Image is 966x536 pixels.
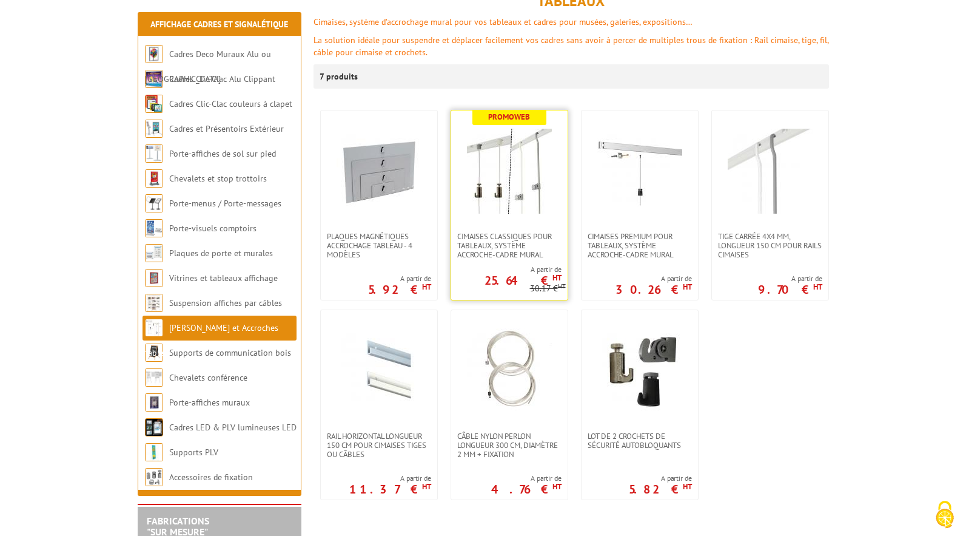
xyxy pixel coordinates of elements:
[728,129,813,214] img: Tige carrée 4x4 mm, longueur 150 cm pour rails cimaises
[145,95,163,113] img: Cadres Clic-Clac couleurs à clapet
[924,495,966,536] button: Cookies (fenêtre modale)
[150,19,288,30] a: Affichage Cadres et Signalétique
[145,322,278,358] a: [PERSON_NAME] et Accroches tableaux
[145,219,163,237] img: Porte-visuels comptoirs
[588,432,692,450] span: Lot de 2 crochets de sécurité autobloquants
[169,372,247,383] a: Chevalets conférence
[169,397,250,408] a: Porte-affiches muraux
[422,282,431,292] sup: HT
[145,45,163,63] img: Cadres Deco Muraux Alu ou Bois
[552,273,562,283] sup: HT
[422,481,431,492] sup: HT
[337,129,421,214] img: Plaques magnétiques accrochage tableau - 4 modèles
[314,35,828,58] font: La solution idéale pour suspendre et déplacer facilement vos cadres sans avoir à percer de multip...
[327,232,431,259] span: Plaques magnétiques accrochage tableau - 4 modèles
[758,274,822,283] span: A partir de
[349,473,431,483] span: A partir de
[337,328,421,413] img: Rail horizontal longueur 150 cm pour cimaises tiges ou câbles
[597,129,682,214] img: Cimaises PREMIUM pour tableaux, système accroche-cadre mural
[145,368,163,387] img: Chevalets conférence
[488,112,530,122] b: Promoweb
[530,284,566,293] p: 30.17 €
[629,473,692,483] span: A partir de
[169,123,284,134] a: Cadres et Présentoirs Extérieur
[145,194,163,212] img: Porte-menus / Porte-messages
[321,432,437,459] a: Rail horizontal longueur 150 cm pour cimaises tiges ou câbles
[169,347,291,358] a: Supports de communication bois
[327,432,431,459] span: Rail horizontal longueur 150 cm pour cimaises tiges ou câbles
[169,472,253,483] a: Accessoires de fixation
[145,269,163,287] img: Vitrines et tableaux affichage
[615,274,692,283] span: A partir de
[145,244,163,262] img: Plaques de porte et murales
[718,232,822,259] span: Tige carrée 4x4 mm, longueur 150 cm pour rails cimaises
[321,232,437,259] a: Plaques magnétiques accrochage tableau - 4 modèles
[552,481,562,492] sup: HT
[320,64,365,89] p: 7 produits
[145,443,163,461] img: Supports PLV
[145,319,163,337] img: Cimaises et Accroches tableaux
[145,169,163,188] img: Chevalets et stop trottoirs
[169,73,275,84] a: Cadres Clic-Clac Alu Clippant
[712,232,828,259] a: Tige carrée 4x4 mm, longueur 150 cm pour rails cimaises
[683,481,692,492] sup: HT
[615,286,692,293] p: 30.26 €
[169,447,218,458] a: Supports PLV
[485,277,562,284] p: 25.64 €
[813,282,822,292] sup: HT
[451,232,568,259] a: Cimaises CLASSIQUES pour tableaux, système accroche-cadre mural
[169,173,267,184] a: Chevalets et stop trottoirs
[467,328,552,413] img: Câble nylon perlon longueur 300 cm, diamètre 2 mm + fixation
[145,120,163,138] img: Cadres et Présentoirs Extérieur
[349,486,431,493] p: 11.37 €
[368,274,431,283] span: A partir de
[558,282,566,290] sup: HT
[169,223,257,234] a: Porte-visuels comptoirs
[145,418,163,436] img: Cadres LED & PLV lumineuses LED
[597,328,682,413] img: Lot de 2 crochets de sécurité autobloquants
[169,248,273,259] a: Plaques de porte et murales
[145,393,163,412] img: Porte-affiches muraux
[582,432,698,450] a: Lot de 2 crochets de sécurité autobloquants
[758,286,822,293] p: 9.70 €
[683,282,692,292] sup: HT
[145,294,163,312] img: Suspension affiches par câbles
[491,473,562,483] span: A partir de
[491,486,562,493] p: 4.76 €
[145,468,163,486] img: Accessoires de fixation
[145,49,271,84] a: Cadres Deco Muraux Alu ou [GEOGRAPHIC_DATA]
[169,198,281,209] a: Porte-menus / Porte-messages
[169,148,276,159] a: Porte-affiches de sol sur pied
[930,500,960,530] img: Cookies (fenêtre modale)
[457,232,562,259] span: Cimaises CLASSIQUES pour tableaux, système accroche-cadre mural
[169,422,297,433] a: Cadres LED & PLV lumineuses LED
[451,265,562,274] span: A partir de
[169,98,292,109] a: Cadres Clic-Clac couleurs à clapet
[582,232,698,259] a: Cimaises PREMIUM pour tableaux, système accroche-cadre mural
[368,286,431,293] p: 5.92 €
[457,432,562,459] span: Câble nylon perlon longueur 300 cm, diamètre 2 mm + fixation
[169,297,282,308] a: Suspension affiches par câbles
[629,486,692,493] p: 5.82 €
[451,432,568,459] a: Câble nylon perlon longueur 300 cm, diamètre 2 mm + fixation
[169,273,278,283] a: Vitrines et tableaux affichage
[588,232,692,259] span: Cimaises PREMIUM pour tableaux, système accroche-cadre mural
[145,144,163,163] img: Porte-affiches de sol sur pied
[467,129,552,214] img: Cimaises CLASSIQUES pour tableaux, système accroche-cadre mural
[314,16,693,27] font: Cimaises, système d’accrochage mural pour vos tableaux et cadres pour musées, galeries, expositions…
